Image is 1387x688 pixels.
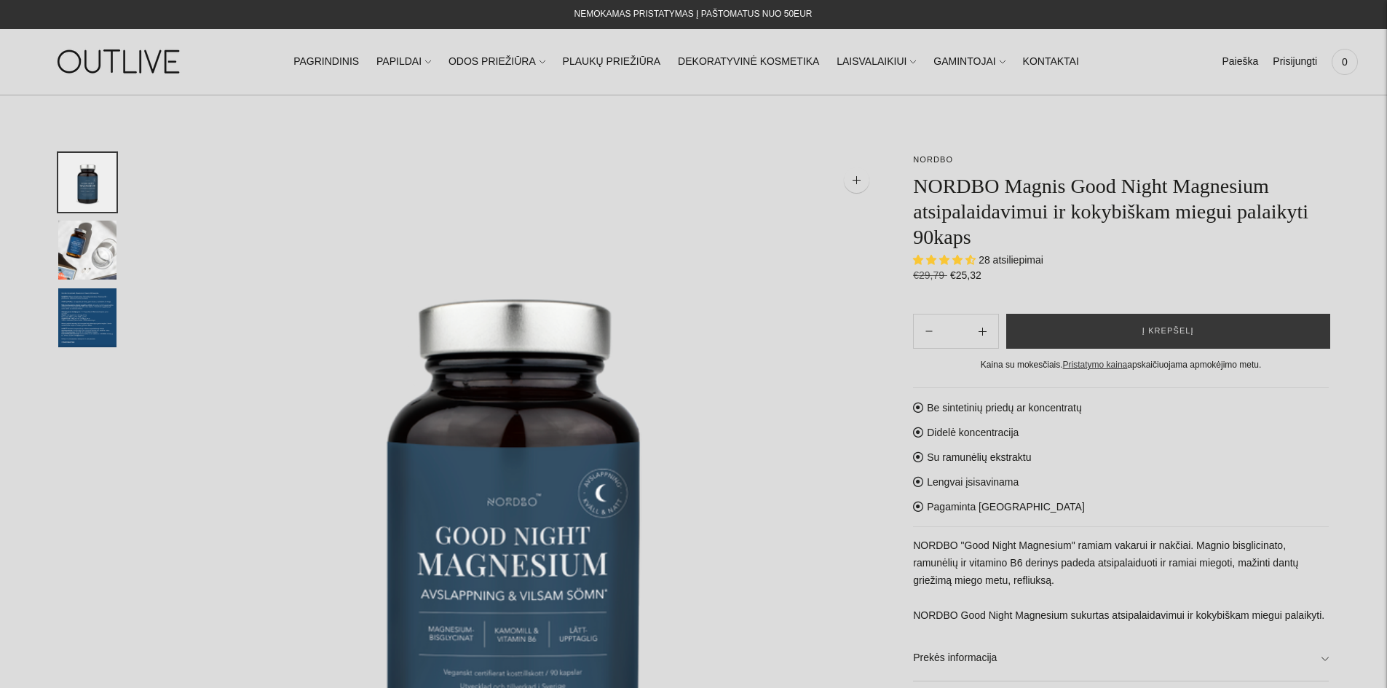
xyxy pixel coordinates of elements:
a: Paieška [1222,46,1258,78]
button: Translation missing: en.general.accessibility.image_thumbail [58,288,116,347]
a: Prekės informacija [913,635,1329,681]
button: Translation missing: en.general.accessibility.image_thumbail [58,153,116,212]
a: KONTAKTAI [1023,46,1079,78]
a: Pristatymo kaina [1063,360,1128,370]
button: Translation missing: en.general.accessibility.image_thumbail [58,221,116,280]
a: DEKORATYVINĖ KOSMETIKA [678,46,819,78]
a: PAGRINDINIS [293,46,359,78]
button: Add product quantity [914,314,944,349]
div: Kaina su mokesčiais. apskaičiuojama apmokėjimo metu. [913,357,1329,373]
a: PAPILDAI [376,46,431,78]
p: NORDBO "Good Night Magnesium" ramiam vakarui ir nakčiai. Magnio bisglicinato, ramunėlių ir vitami... [913,537,1329,625]
a: NORDBO [913,155,953,164]
s: €29,79 [913,269,947,281]
h1: NORDBO Magnis Good Night Magnesium atsipalaidavimui ir kokybiškam miegui palaikyti 90kaps [913,173,1329,250]
input: Product quantity [944,321,966,342]
span: 4.68 stars [913,254,979,266]
a: LAISVALAIKIUI [837,46,916,78]
a: Prisijungti [1273,46,1317,78]
img: OUTLIVE [29,36,211,87]
button: Į krepšelį [1006,314,1330,349]
a: 0 [1332,46,1358,78]
div: NEMOKAMAS PRISTATYMAS Į PAŠTOMATUS NUO 50EUR [574,6,813,23]
a: PLAUKŲ PRIEŽIŪRA [563,46,661,78]
span: 0 [1335,52,1355,72]
span: Į krepšelį [1142,324,1194,339]
a: GAMINTOJAI [933,46,1005,78]
span: 28 atsiliepimai [979,254,1043,266]
button: Subtract product quantity [967,314,998,349]
a: ODOS PRIEŽIŪRA [448,46,545,78]
span: €25,32 [950,269,981,281]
